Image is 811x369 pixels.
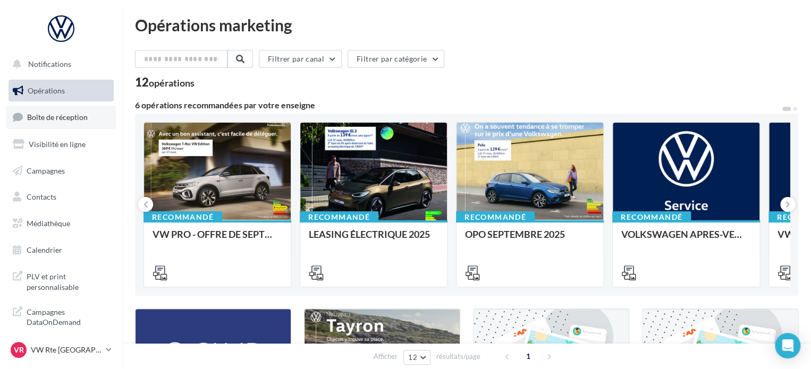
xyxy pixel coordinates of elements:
[28,59,71,68] span: Notifications
[6,133,116,156] a: Visibilité en ligne
[300,211,378,223] div: Recommandé
[408,353,417,362] span: 12
[135,17,798,33] div: Opérations marketing
[259,50,342,68] button: Filtrer par canal
[6,53,112,75] button: Notifications
[27,192,56,201] span: Contacts
[309,229,438,250] div: LEASING ÉLECTRIQUE 2025
[374,351,398,362] span: Afficher
[6,301,116,332] a: Campagnes DataOnDemand
[135,101,781,109] div: 6 opérations recommandées par votre enseigne
[465,229,595,250] div: OPO SEPTEMBRE 2025
[135,76,195,88] div: 12
[143,211,222,223] div: Recommandé
[612,211,691,223] div: Recommandé
[436,351,480,362] span: résultats/page
[153,229,282,250] div: VW PRO - OFFRE DE SEPTEMBRE 25
[27,305,109,328] span: Campagnes DataOnDemand
[149,78,195,88] div: opérations
[27,219,70,228] span: Médiathèque
[6,186,116,208] a: Contacts
[27,245,62,254] span: Calendrier
[775,333,800,358] div: Open Intercom Messenger
[456,211,535,223] div: Recommandé
[9,340,114,360] a: VR VW Rte [GEOGRAPHIC_DATA]
[520,348,537,365] span: 1
[621,229,751,250] div: VOLKSWAGEN APRES-VENTE
[6,160,116,182] a: Campagnes
[27,166,65,175] span: Campagnes
[28,86,65,95] span: Opérations
[29,140,86,149] span: Visibilité en ligne
[27,113,88,122] span: Boîte de réception
[31,345,102,355] p: VW Rte [GEOGRAPHIC_DATA]
[403,350,430,365] button: 12
[27,269,109,292] span: PLV et print personnalisable
[6,106,116,128] a: Boîte de réception
[6,80,116,102] a: Opérations
[6,265,116,296] a: PLV et print personnalisable
[6,212,116,235] a: Médiathèque
[348,50,444,68] button: Filtrer par catégorie
[6,239,116,261] a: Calendrier
[14,345,24,355] span: VR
